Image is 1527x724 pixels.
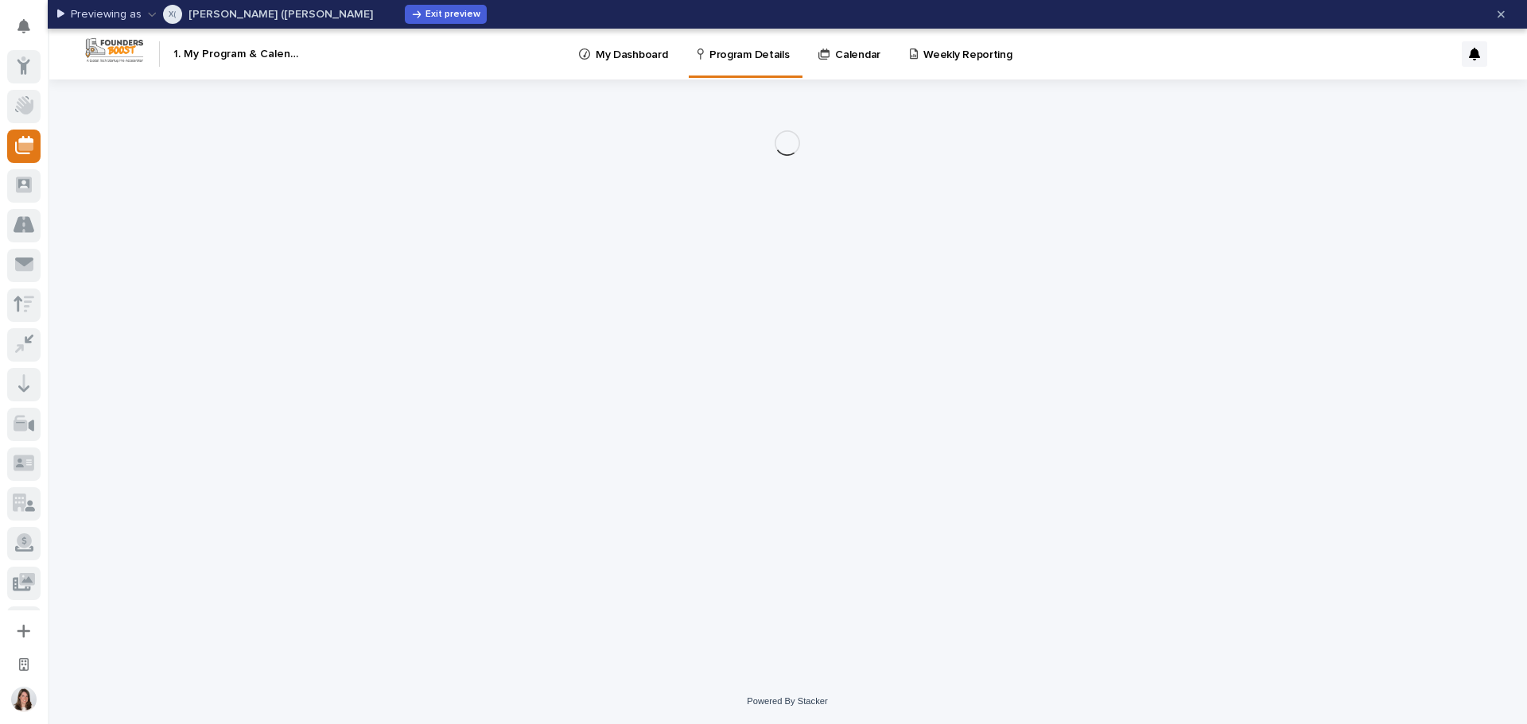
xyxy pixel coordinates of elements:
button: Exit preview [405,5,487,24]
button: users-avatar [7,683,41,716]
a: Calendar [817,29,888,78]
h2: 1. My Program & Calendar [173,48,302,61]
a: Powered By Stacker [747,696,827,706]
button: Xulin (Leon) Guo[PERSON_NAME] ([PERSON_NAME] [148,2,373,27]
button: Notifications [7,10,41,43]
a: My Dashboard [577,29,674,78]
a: Program Details [695,29,796,75]
p: My Dashboard [596,29,667,62]
span: Exit preview [425,10,480,19]
div: Xulin (Leon) Guo [169,5,176,24]
p: Weekly Reporting [923,29,1012,62]
a: Weekly Reporting [908,29,1020,78]
p: Program Details [709,29,789,62]
p: Calendar [835,29,880,62]
p: [PERSON_NAME] ([PERSON_NAME] [188,9,373,20]
div: Notifications [20,19,41,45]
button: Add a new app... [7,614,41,648]
button: Open workspace settings [7,648,41,681]
img: Workspace Logo [84,36,146,65]
p: Previewing as [71,8,142,21]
